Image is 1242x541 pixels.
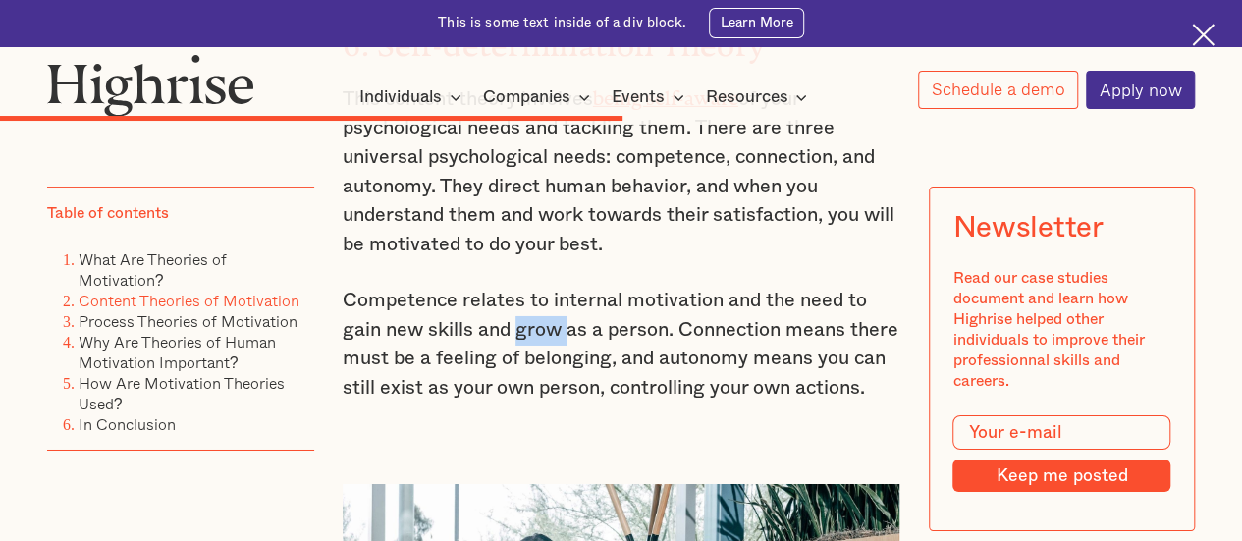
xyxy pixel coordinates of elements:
[47,54,254,117] img: Highrise logo
[79,329,276,373] a: Why Are Theories of Human Motivation Important?
[359,85,467,109] div: Individuals
[483,85,596,109] div: Companies
[952,459,1170,491] input: Keep me posted
[343,287,900,403] p: Competence relates to internal motivation and the need to gain new skills and grow as a person. C...
[483,85,570,109] div: Companies
[1086,71,1195,109] a: Apply now
[612,85,690,109] div: Events
[438,14,686,32] div: This is some text inside of a div block.
[79,288,299,311] a: Content Theories of Motivation
[79,246,227,291] a: What Are Theories of Motivation?
[79,308,297,332] a: Process Theories of Motivation
[709,8,804,38] a: Learn More
[1192,24,1215,46] img: Cross icon
[343,81,900,260] p: This content theory involves of your psychological needs and tackling them. There are three unive...
[79,370,285,414] a: How Are Motivation Theories Used?
[952,414,1170,492] form: Modal Form
[918,71,1078,109] a: Schedule a demo
[952,414,1170,450] input: Your e-mail
[79,411,176,435] a: In Conclusion
[705,85,787,109] div: Resources
[612,85,665,109] div: Events
[705,85,813,109] div: Resources
[47,202,169,223] div: Table of contents
[359,85,442,109] div: Individuals
[952,267,1170,391] div: Read our case studies document and learn how Highrise helped other individuals to improve their p...
[952,210,1103,243] div: Newsletter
